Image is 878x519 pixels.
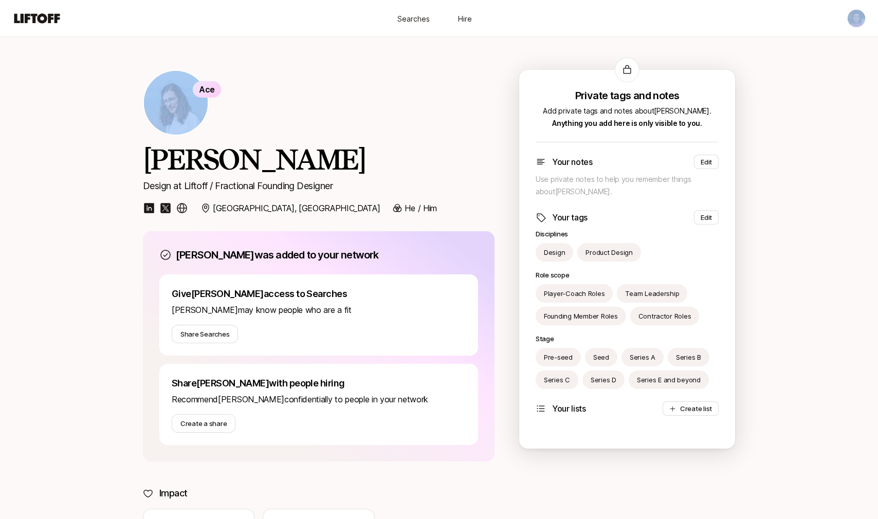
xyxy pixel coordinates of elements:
span: Searches [397,13,430,24]
p: Series B [676,352,701,362]
p: Player-Coach Roles [544,288,605,299]
img: Glenn Garriock [848,10,865,27]
span: Hire [458,13,472,24]
a: Hire [439,9,490,28]
button: Create list [663,401,719,416]
img: Dan Tase [144,71,208,135]
p: Design [544,247,565,257]
p: Series D [591,375,616,385]
img: linkedin-logo [143,202,155,214]
p: Series E and beyond [637,375,701,385]
p: Product Design [586,247,632,257]
p: Role scope [536,270,719,280]
img: x-logo [159,202,172,214]
img: custom-logo [176,202,188,214]
p: [GEOGRAPHIC_DATA], [GEOGRAPHIC_DATA] [213,201,380,215]
p: Add private tags and notes about [PERSON_NAME] . [536,105,719,129]
p: He / Him [405,201,436,215]
p: Your tags [552,211,588,224]
p: Recommend [PERSON_NAME] confidentially to people in your network [172,393,466,406]
a: Searches [388,9,439,28]
button: Edit [694,210,719,225]
button: Glenn Garriock [847,9,866,28]
p: Stage [536,333,719,344]
p: [PERSON_NAME] may know people who are a fit [172,303,466,317]
p: Pre-seed [544,352,573,362]
p: Give [PERSON_NAME] access to Searches [172,287,466,301]
p: Ace [199,83,215,96]
p: Private tags and notes [536,90,719,101]
p: Your lists [552,402,586,415]
h2: [PERSON_NAME] [143,144,495,175]
p: Seed [593,352,609,362]
p: Use private notes to help you remember things about [PERSON_NAME] . [536,173,719,198]
p: Impact [159,486,188,501]
span: Anything you add here is only visible to you. [552,119,702,127]
p: Team Leadership [625,288,679,299]
p: Contractor Roles [638,311,691,321]
button: Edit [694,155,719,169]
p: [PERSON_NAME] was added to your network [176,248,379,262]
button: Share Searches [172,325,238,343]
button: Create a share [172,414,235,433]
p: Disciplines [536,229,719,239]
p: Series C [544,375,570,385]
p: Founding Member Roles [544,311,618,321]
p: Share [PERSON_NAME] with people hiring [172,376,466,391]
p: Your notes [552,155,593,169]
p: Design at Liftoff / Fractional Founding Designer [143,179,495,193]
p: Series A [630,352,655,362]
